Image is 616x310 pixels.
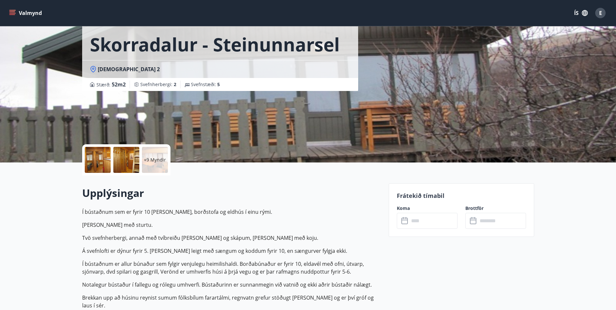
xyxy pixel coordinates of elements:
[191,81,220,88] span: Svefnstæði :
[397,191,526,200] p: Frátekið tímabil
[465,205,526,212] label: Brottför
[90,32,340,57] h1: Skorradalur - Steinunnarsel
[8,7,44,19] button: menu
[82,294,381,309] p: Brekkan upp að húsinu reynist sumum fólksbílum farartálmi, regnvatn grefur stöðugt [PERSON_NAME] ...
[397,205,458,212] label: Koma
[82,221,381,229] p: [PERSON_NAME] með sturtu.
[96,81,126,88] span: Stærð :
[82,247,381,255] p: Á svefnlofti er dýnur fyrir 5. [PERSON_NAME] leigt með sængum og koddum fyrir 10, en sængurver fy...
[98,66,160,73] span: [DEMOGRAPHIC_DATA] 2
[174,81,176,87] span: 2
[112,81,126,88] span: 52 m2
[82,234,381,242] p: Tvö svefnherbergi, annað með tvíbreiðu [PERSON_NAME] og skápum, [PERSON_NAME] með koju.
[599,9,602,17] span: E
[82,186,381,200] h2: Upplýsingar
[82,281,381,289] p: Notalegur bústaður í fallegu og rólegu umhverfi. Bústaðurinn er sunnanmegin við vatnið og ekki að...
[82,260,381,276] p: Í bústaðnum er allur búnaður sem fylgir venjulegu heimilishaldi. Borðabúnaður er fyrir 10, eldavé...
[593,5,608,21] button: E
[82,208,381,216] p: Í bústaðnum sem er fyrir 10 [PERSON_NAME], borðstofa og eldhús í einu rými.
[571,7,591,19] button: ÍS
[140,81,176,88] span: Svefnherbergi :
[217,81,220,87] span: 5
[144,157,166,163] p: +9 Myndir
